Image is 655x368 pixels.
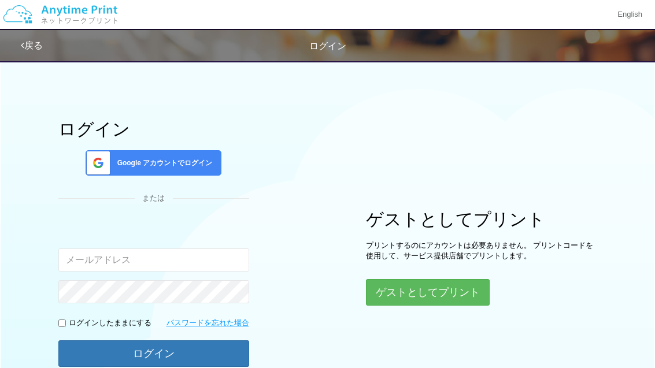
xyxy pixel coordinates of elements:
button: ログイン [58,340,249,367]
span: Google アカウントでログイン [113,158,213,168]
h1: ログイン [58,120,249,139]
a: 戻る [21,40,43,50]
a: パスワードを忘れた場合 [166,318,249,329]
p: ログインしたままにする [69,318,151,329]
button: ゲストとしてプリント [366,279,490,306]
p: プリントするのにアカウントは必要ありません。 プリントコードを使用して、サービス提供店舗でプリントします。 [366,240,597,262]
h1: ゲストとしてプリント [366,210,597,229]
input: メールアドレス [58,248,249,272]
span: ログイン [309,41,346,51]
div: または [58,193,249,204]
